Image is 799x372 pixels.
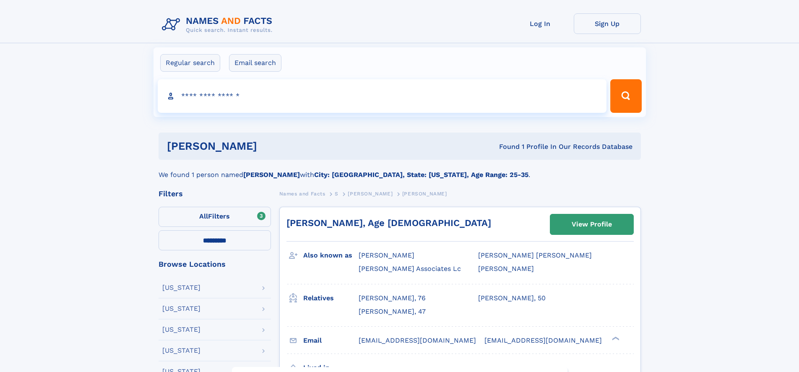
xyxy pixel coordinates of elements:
div: Found 1 Profile In Our Records Database [378,142,632,151]
div: ❯ [610,336,620,341]
label: Filters [159,207,271,227]
a: [PERSON_NAME], 76 [359,294,426,303]
span: [EMAIL_ADDRESS][DOMAIN_NAME] [484,336,602,344]
b: [PERSON_NAME] [243,171,300,179]
div: Filters [159,190,271,198]
div: [US_STATE] [162,326,200,333]
a: [PERSON_NAME], 50 [478,294,546,303]
button: Search Button [610,79,641,113]
span: All [199,212,208,220]
img: Logo Names and Facts [159,13,279,36]
a: Log In [507,13,574,34]
span: [PERSON_NAME] [PERSON_NAME] [478,251,592,259]
a: [PERSON_NAME] [348,188,393,199]
div: We found 1 person named with . [159,160,641,180]
div: View Profile [572,215,612,234]
h1: [PERSON_NAME] [167,141,378,151]
span: [PERSON_NAME] [359,251,414,259]
span: [PERSON_NAME] Associates Lc [359,265,461,273]
a: [PERSON_NAME], 47 [359,307,426,316]
span: [PERSON_NAME] [348,191,393,197]
input: search input [158,79,607,113]
label: Email search [229,54,281,72]
div: [US_STATE] [162,347,200,354]
span: [PERSON_NAME] [402,191,447,197]
div: Browse Locations [159,260,271,268]
span: [PERSON_NAME] [478,265,534,273]
a: Names and Facts [279,188,325,199]
div: [US_STATE] [162,305,200,312]
span: S [335,191,338,197]
a: S [335,188,338,199]
h3: Email [303,333,359,348]
span: [EMAIL_ADDRESS][DOMAIN_NAME] [359,336,476,344]
b: City: [GEOGRAPHIC_DATA], State: [US_STATE], Age Range: 25-35 [314,171,528,179]
h3: Also known as [303,248,359,263]
a: [PERSON_NAME], Age [DEMOGRAPHIC_DATA] [286,218,491,228]
label: Regular search [160,54,220,72]
h3: Relatives [303,291,359,305]
a: View Profile [550,214,633,234]
div: [US_STATE] [162,284,200,291]
a: Sign Up [574,13,641,34]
